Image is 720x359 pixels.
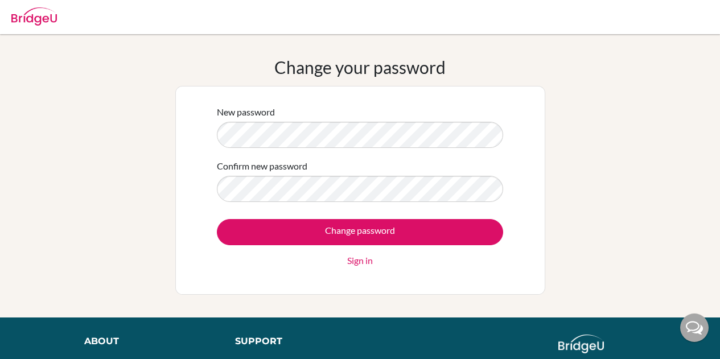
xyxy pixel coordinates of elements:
h1: Change your password [274,57,446,77]
a: Sign in [347,254,373,267]
input: Change password [217,219,503,245]
div: About [84,335,209,348]
img: logo_white@2x-f4f0deed5e89b7ecb1c2cc34c3e3d731f90f0f143d5ea2071677605dd97b5244.png [558,335,604,353]
img: Bridge-U [11,7,57,26]
div: Support [235,335,349,348]
label: Confirm new password [217,159,307,173]
label: New password [217,105,275,119]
